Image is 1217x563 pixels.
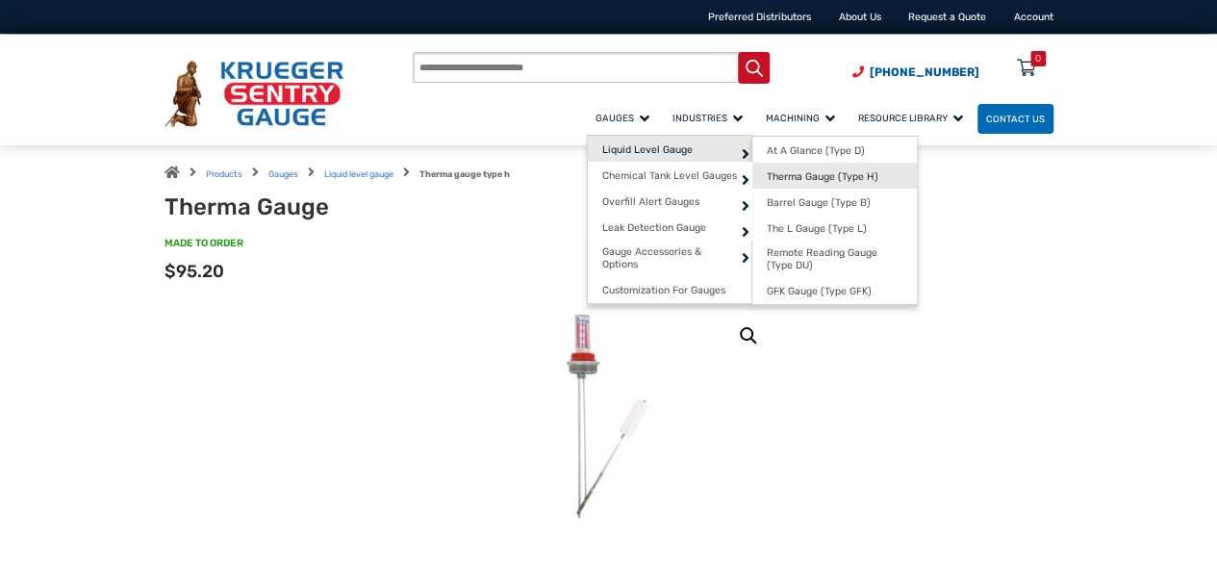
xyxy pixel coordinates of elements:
[752,137,917,163] a: At A Glance (Type D)
[596,113,649,123] span: Gauges
[767,285,872,297] span: GFK Gauge (Type GFK)
[752,241,917,277] a: Remote Reading Gauge (Type DU)
[767,222,867,235] span: The L Gauge (Type L)
[767,170,878,183] span: Therma Gauge (Type H)
[548,307,670,524] img: Therma Gauge - Image 2
[602,221,706,234] span: Leak Detection Gauge
[602,195,699,208] span: Overfill Alert Gauges
[1035,51,1041,66] div: 0
[419,169,510,179] strong: Therma gauge type h
[588,188,752,214] a: Overfill Alert Gauges
[977,104,1053,134] a: Contact Us
[757,101,849,135] a: Machining
[849,101,977,135] a: Resource Library
[165,193,520,221] h1: Therma Gauge
[165,61,343,127] img: Krueger Sentry Gauge
[587,101,664,135] a: Gauges
[870,65,979,79] span: [PHONE_NUMBER]
[602,143,693,156] span: Liquid Level Gauge
[986,114,1045,124] span: Contact Us
[206,169,242,179] a: Products
[752,189,917,215] a: Barrel Gauge (Type B)
[752,163,917,189] a: Therma Gauge (Type H)
[602,284,725,296] span: Customization For Gauges
[324,169,393,179] a: Liquid level gauge
[752,215,917,241] a: The L Gauge (Type L)
[767,196,871,209] span: Barrel Gauge (Type B)
[268,169,298,179] a: Gauges
[664,101,757,135] a: Industries
[708,11,811,23] a: Preferred Distributors
[588,240,752,276] a: Gauge Accessories & Options
[588,162,752,188] a: Chemical Tank Level Gauges
[165,236,243,250] span: MADE TO ORDER
[766,113,835,123] span: Machining
[602,245,738,270] span: Gauge Accessories & Options
[588,214,752,240] a: Leak Detection Gauge
[588,277,752,303] a: Customization For Gauges
[752,278,917,304] a: GFK Gauge (Type GFK)
[602,169,737,182] span: Chemical Tank Level Gauges
[908,11,986,23] a: Request a Quote
[767,246,902,271] span: Remote Reading Gauge (Type DU)
[672,113,743,123] span: Industries
[731,319,766,353] a: View full-screen image gallery
[165,261,224,282] span: $95.20
[588,136,752,162] a: Liquid Level Gauge
[1014,11,1053,23] a: Account
[852,64,979,81] a: Phone Number (920) 434-8860
[858,113,963,123] span: Resource Library
[839,11,881,23] a: About Us
[767,144,865,157] span: At A Glance (Type D)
